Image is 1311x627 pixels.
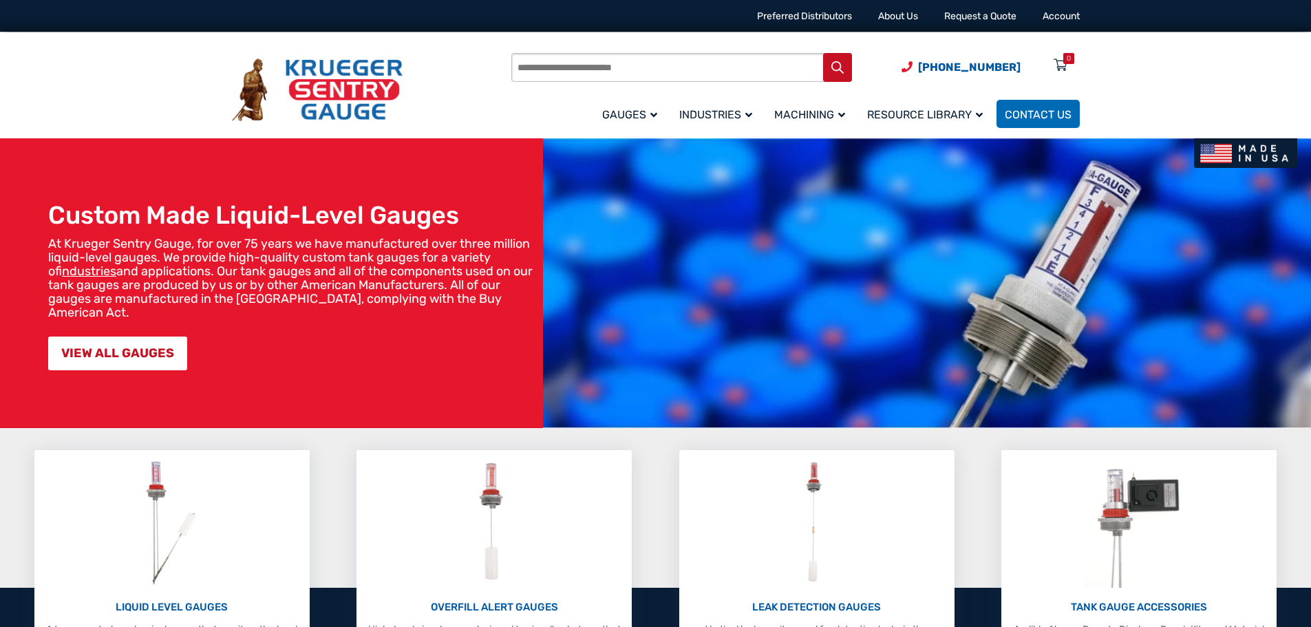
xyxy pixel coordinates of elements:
[1084,457,1195,588] img: Tank Gauge Accessories
[363,599,625,615] p: OVERFILL ALERT GAUGES
[774,108,845,121] span: Machining
[1067,53,1071,64] div: 0
[543,138,1311,428] img: bg_hero_bannerksentry
[48,337,187,370] a: VIEW ALL GAUGES
[602,108,657,121] span: Gauges
[48,237,536,319] p: At Krueger Sentry Gauge, for over 75 years we have manufactured over three million liquid-level g...
[135,457,208,588] img: Liquid Level Gauges
[62,264,116,279] a: industries
[944,10,1016,22] a: Request a Quote
[757,10,852,22] a: Preferred Distributors
[232,59,403,122] img: Krueger Sentry Gauge
[679,108,752,121] span: Industries
[859,98,996,130] a: Resource Library
[41,599,303,615] p: LIQUID LEVEL GAUGES
[766,98,859,130] a: Machining
[686,599,948,615] p: LEAK DETECTION GAUGES
[918,61,1021,74] span: [PHONE_NUMBER]
[902,59,1021,76] a: Phone Number (920) 434-8860
[1005,108,1072,121] span: Contact Us
[1008,599,1270,615] p: TANK GAUGE ACCESSORIES
[671,98,766,130] a: Industries
[878,10,918,22] a: About Us
[48,200,536,230] h1: Custom Made Liquid-Level Gauges
[594,98,671,130] a: Gauges
[1194,138,1297,168] img: Made In USA
[464,457,525,588] img: Overfill Alert Gauges
[996,100,1080,128] a: Contact Us
[789,457,844,588] img: Leak Detection Gauges
[1043,10,1080,22] a: Account
[867,108,983,121] span: Resource Library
